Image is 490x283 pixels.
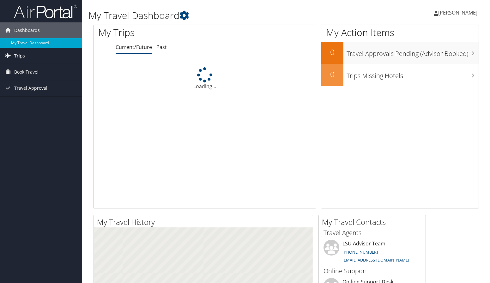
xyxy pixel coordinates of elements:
h3: Online Support [324,267,421,275]
h3: Trips Missing Hotels [347,68,479,80]
span: Dashboards [14,22,40,38]
h1: My Travel Dashboard [88,9,352,22]
h3: Travel Agents [324,228,421,237]
li: LSU Advisor Team [320,240,424,266]
h1: My Trips [98,26,219,39]
a: [PERSON_NAME] [434,3,484,22]
h1: My Action Items [321,26,479,39]
span: Trips [14,48,25,64]
a: Current/Future [116,44,152,51]
span: [PERSON_NAME] [438,9,477,16]
a: [EMAIL_ADDRESS][DOMAIN_NAME] [342,257,409,263]
a: 0Travel Approvals Pending (Advisor Booked) [321,42,479,64]
span: Travel Approval [14,80,47,96]
div: Loading... [94,67,316,90]
span: Book Travel [14,64,39,80]
a: Past [156,44,167,51]
h2: 0 [321,47,343,57]
img: airportal-logo.png [14,4,77,19]
a: 0Trips Missing Hotels [321,64,479,86]
h3: Travel Approvals Pending (Advisor Booked) [347,46,479,58]
h2: My Travel Contacts [322,217,426,227]
h2: 0 [321,69,343,80]
h2: My Travel History [97,217,313,227]
a: [PHONE_NUMBER] [342,249,378,255]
